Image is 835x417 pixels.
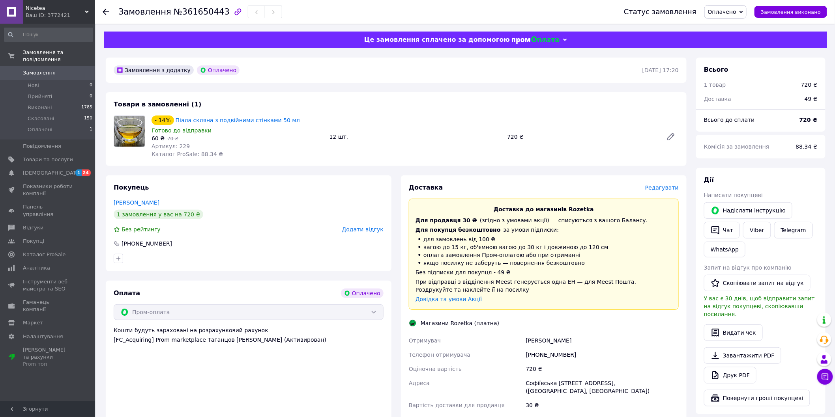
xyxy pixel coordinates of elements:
a: [PERSON_NAME] [114,199,159,206]
span: 24 [82,169,91,176]
span: Покупець [114,184,149,191]
span: Додати відгук [342,226,384,233]
span: 60 ₴ [152,135,165,141]
div: - 14% [152,115,174,125]
span: 1785 [81,104,92,111]
span: 0 [90,93,92,100]
img: Піала скляна з подвійними стінками 50 мл [114,116,145,147]
span: Повідомлення [23,143,61,150]
a: Завантажити PDF [704,347,781,364]
span: Каталог ProSale [23,251,66,258]
span: Оплачені [28,126,52,133]
li: якщо посилку не заберуть — повернення безкоштовно [416,259,672,267]
div: 49 ₴ [800,90,822,108]
div: Магазини Rozetka (платна) [419,319,501,327]
div: Повернутися назад [103,8,109,16]
span: Nicetea [26,5,85,12]
a: Друк PDF [704,367,756,383]
a: Піала скляна з подвійними стінками 50 мл [176,117,300,123]
span: Готово до відправки [152,127,212,134]
div: [PERSON_NAME] [524,333,680,348]
span: Оціночна вартість [409,366,462,372]
span: Редагувати [645,184,679,191]
div: [PHONE_NUMBER] [524,348,680,362]
span: Замовлення [118,7,171,17]
span: Налаштування [23,333,63,340]
span: Панель управління [23,203,73,218]
div: Статус замовлення [624,8,696,16]
span: Покупці [23,238,44,245]
span: Замовлення та повідомлення [23,49,95,63]
div: 30 ₴ [524,398,680,412]
div: за умови підписки: [416,226,672,234]
span: 88.34 ₴ [796,143,818,150]
span: Адреса [409,380,430,386]
button: Повернути гроші покупцеві [704,390,810,406]
time: [DATE] 17:20 [642,67,679,73]
span: Комісія за замовлення [704,143,769,150]
button: Замовлення виконано [754,6,827,18]
span: Відгуки [23,224,43,231]
span: Маркет [23,319,43,326]
a: Telegram [774,222,813,238]
span: [PERSON_NAME] та рахунки [23,346,73,368]
span: 0 [90,82,92,89]
span: Товари та послуги [23,156,73,163]
a: Довідка та умови Акції [416,296,482,302]
a: Viber [743,222,771,238]
span: Виконані [28,104,52,111]
div: 720 ₴ [801,81,818,89]
span: Замовлення [23,69,56,76]
div: 12 шт. [326,131,504,142]
span: Це замовлення сплачено за допомогою [364,36,510,43]
span: Без рейтингу [122,226,161,233]
button: Видати чек [704,324,763,341]
a: WhatsApp [704,242,745,257]
input: Пошук [4,28,93,42]
span: Оплачено [708,9,736,15]
span: Аналітика [23,264,50,272]
span: Отримувач [409,337,441,344]
span: Артикул: 229 [152,143,190,149]
span: 1 [90,126,92,133]
div: Оплачено [341,289,384,298]
div: Оплачено [197,65,240,75]
span: 1 [75,169,82,176]
div: [PHONE_NUMBER] [121,240,173,248]
span: [DEMOGRAPHIC_DATA] [23,169,81,177]
span: Інструменти веб-майстра та SEO [23,278,73,292]
b: 720 ₴ [799,117,818,123]
span: Доставка [704,96,731,102]
span: 150 [84,115,92,122]
span: Телефон отримувача [409,352,470,358]
div: Prom топ [23,361,73,368]
a: Редагувати [663,129,679,145]
button: Чат [704,222,740,238]
span: №361650443 [174,7,230,17]
span: Скасовані [28,115,54,122]
div: 720 ₴ [504,131,660,142]
div: Замовлення з додатку [114,65,194,75]
div: Без підписки для покупця - 49 ₴ [416,268,672,276]
span: Каталог ProSale: 88.34 ₴ [152,151,223,157]
span: Всього [704,66,728,73]
span: Доставка до магазинів Rozetka [494,206,594,212]
span: У вас є 30 днів, щоб відправити запит на відгук покупцеві, скопіювавши посилання. [704,295,815,317]
span: Вартість доставки для продавця [409,402,505,408]
button: Скопіювати запит на відгук [704,275,811,291]
li: оплата замовлення Пром-оплатою або при отриманні [416,251,672,259]
span: 1 товар [704,82,726,88]
span: 70 ₴ [167,136,178,141]
li: вагою до 15 кг, об'ємною вагою до 30 кг і довжиною до 120 см [416,243,672,251]
span: Всього до сплати [704,117,755,123]
span: Запит на відгук про компанію [704,264,792,271]
div: 1 замовлення у вас на 720 ₴ [114,210,203,219]
span: Дії [704,176,714,184]
span: Оплата [114,289,140,297]
div: При відправці з відділення Meest генерується одна ЕН — для Meest Пошта. Роздрукуйте та наклейте ї... [416,278,672,294]
span: Товари в замовленні (1) [114,101,202,108]
span: Для покупця безкоштовно [416,227,501,233]
span: Гаманець компанії [23,299,73,313]
span: Для продавця 30 ₴ [416,217,477,223]
img: evopay logo [512,36,559,44]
